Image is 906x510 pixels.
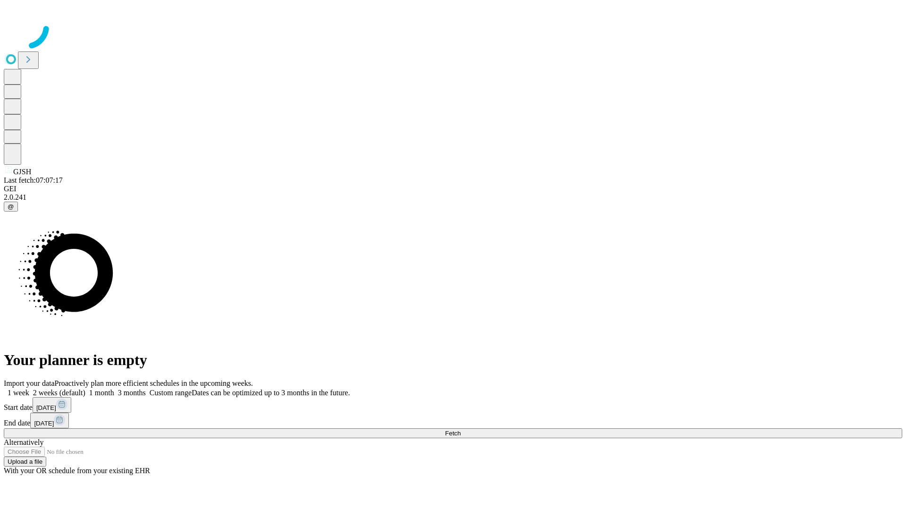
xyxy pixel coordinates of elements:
[192,389,350,397] span: Dates can be optimized up to 3 months in the future.
[4,428,902,438] button: Fetch
[55,379,253,387] span: Proactively plan more efficient schedules in the upcoming weeks.
[118,389,146,397] span: 3 months
[4,176,63,184] span: Last fetch: 07:07:17
[150,389,192,397] span: Custom range
[33,397,71,413] button: [DATE]
[4,413,902,428] div: End date
[4,467,150,475] span: With your OR schedule from your existing EHR
[33,389,85,397] span: 2 weeks (default)
[4,185,902,193] div: GEI
[8,389,29,397] span: 1 week
[8,203,14,210] span: @
[30,413,69,428] button: [DATE]
[4,193,902,202] div: 2.0.241
[4,397,902,413] div: Start date
[36,404,56,411] span: [DATE]
[13,168,31,176] span: GJSH
[4,351,902,369] h1: Your planner is empty
[4,438,43,446] span: Alternatively
[34,420,54,427] span: [DATE]
[4,202,18,212] button: @
[4,379,55,387] span: Import your data
[445,430,461,437] span: Fetch
[4,457,46,467] button: Upload a file
[89,389,114,397] span: 1 month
